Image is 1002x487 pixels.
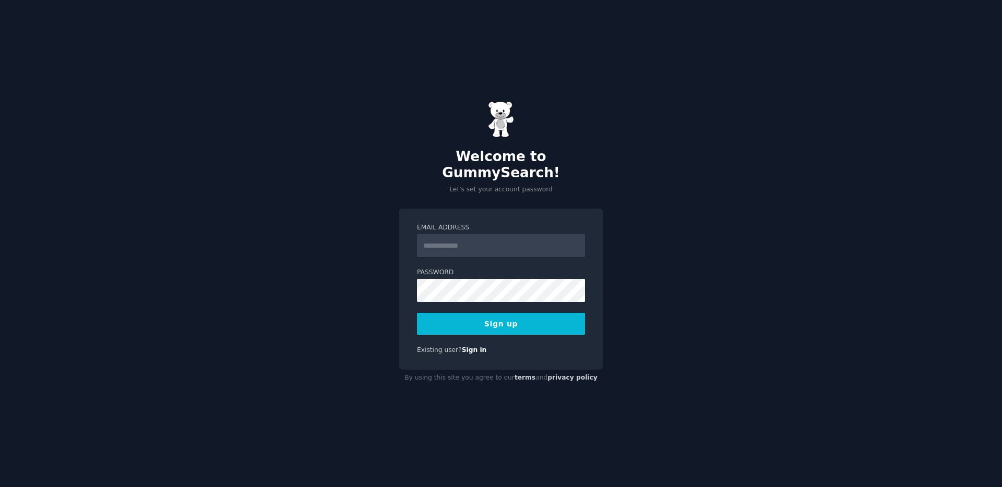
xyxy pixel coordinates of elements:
a: terms [515,374,535,381]
a: Sign in [462,346,487,354]
button: Sign up [417,313,585,335]
h2: Welcome to GummySearch! [399,149,603,181]
img: Gummy Bear [488,101,514,138]
div: By using this site you agree to our and [399,370,603,386]
span: Existing user? [417,346,462,354]
label: Password [417,268,585,277]
a: privacy policy [547,374,598,381]
p: Let's set your account password [399,185,603,194]
label: Email Address [417,223,585,233]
